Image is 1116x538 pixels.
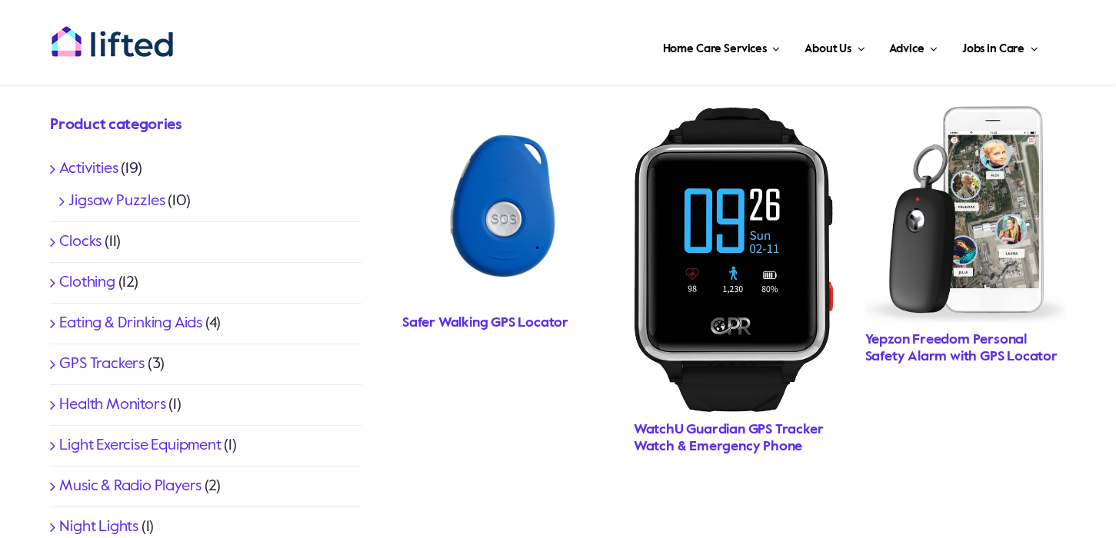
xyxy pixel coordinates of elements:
[50,115,361,136] h4: Product categories
[805,37,851,61] span: About Us
[142,520,154,535] span: (1)
[800,23,869,69] a: About Us
[865,333,1058,364] a: Yepzon Freedom Personal Safety Alarm with GPS Locator
[634,106,835,121] a: CPR Guardian II Personal Alarm with Emergency Assist Button
[105,234,121,250] span: (11)
[59,520,138,535] a: Night Lights
[205,316,221,331] span: (4)
[889,37,924,61] span: Advice
[51,25,174,41] a: lifted-logo
[962,37,1024,61] span: Jobs in Care
[663,37,767,61] span: Home Care Services
[59,234,102,250] a: Clocks
[59,479,202,494] a: Music & Radio Players
[168,397,181,413] span: (1)
[59,275,115,291] a: Clothing
[121,161,142,177] span: (19)
[118,275,138,291] span: (12)
[148,357,165,372] span: (3)
[59,438,221,453] a: Light Exercise Equipment
[958,23,1043,69] a: Jobs in Care
[223,23,1043,69] nav: Main Menu
[168,194,190,209] span: (10)
[402,106,603,121] a: RAVT01Storyandsons_1152x1152
[402,316,568,330] a: Safer Walking GPS Locator
[884,23,941,69] a: Advice
[865,106,1066,323] img: Yepzon Freedom GPS tracker with SOS button for Elderly
[68,194,165,209] a: Jigsaw Puzzles
[59,316,202,331] a: Eating & Drinking Aids
[224,438,236,453] span: (1)
[865,106,1066,121] a: Yepzon Freedom GPS tracker with SOS button for Elderly
[634,423,824,453] a: WatchU Guardian GPS Tracker Watch & Emergency Phone
[634,106,835,413] img: CPR Guardian II Personal Alarm with Emergency Assist Button
[205,479,220,494] span: (2)
[658,23,785,69] a: Home Care Services
[59,357,145,372] a: GPS Trackers
[59,397,165,413] a: Health Monitors
[59,161,118,177] a: Activities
